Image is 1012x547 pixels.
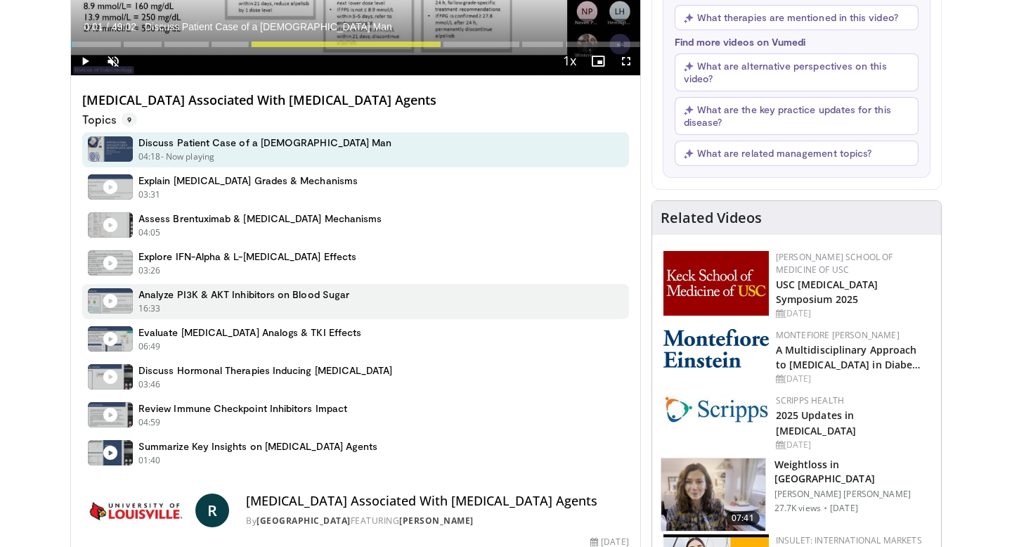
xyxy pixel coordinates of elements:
p: - Now playing [161,150,215,163]
h4: Assess Brentuximab & [MEDICAL_DATA] Mechanisms [138,212,382,225]
button: What therapies are mentioned in this video? [675,5,919,30]
a: Montefiore [PERSON_NAME] [776,329,900,341]
h4: Summarize Key Insights on [MEDICAL_DATA] Agents [138,440,377,453]
a: Scripps Health [776,394,844,406]
button: What are related management topics? [675,141,919,166]
a: [PERSON_NAME] [399,515,474,527]
a: R [195,494,229,527]
p: 04:59 [138,416,161,429]
a: [PERSON_NAME] School of Medicine of USC [776,251,893,276]
h4: [MEDICAL_DATA] Associated With [MEDICAL_DATA] Agents [246,494,628,509]
span: 9 [122,112,137,127]
span: 0:01 [84,21,103,32]
a: 2025 Updates in [MEDICAL_DATA] [776,408,856,437]
h4: Explain [MEDICAL_DATA] Grades & Mechanisms [138,174,358,187]
div: Progress Bar [71,41,640,47]
div: By FEATURING [246,515,628,527]
img: b0142b4c-93a1-4b58-8f91-5265c282693c.png.150x105_q85_autocrop_double_scale_upscale_version-0.2.png [663,329,769,368]
button: What are alternative perspectives on this video? [675,53,919,91]
a: USC [MEDICAL_DATA] Symposium 2025 [776,278,878,306]
img: c9f2b0b7-b02a-4276-a72a-b0cbb4230bc1.jpg.150x105_q85_autocrop_double_scale_upscale_version-0.2.jpg [663,394,769,423]
p: 06:49 [138,340,161,353]
button: What are the key practice updates for this disease? [675,97,919,135]
h4: [MEDICAL_DATA] Associated With [MEDICAL_DATA] Agents [82,93,629,108]
p: [PERSON_NAME] [PERSON_NAME] [774,489,933,500]
h4: Related Videos [661,210,762,226]
a: Insulet: International Markets [776,534,922,546]
p: Find more videos on Vumedi [675,36,919,48]
h3: Weightloss in [GEOGRAPHIC_DATA] [774,458,933,486]
span: 49:02 [112,21,136,32]
button: Enable picture-in-picture mode [584,47,612,75]
span: Discuss Patient Case of a [DEMOGRAPHIC_DATA] Man [145,20,392,33]
img: 7b941f1f-d101-407a-8bfa-07bd47db01ba.png.150x105_q85_autocrop_double_scale_upscale_version-0.2.jpg [663,251,769,316]
h4: Evaluate [MEDICAL_DATA] Analogs & TKI Effects [138,326,361,339]
h4: Discuss Hormonal Therapies Inducing [MEDICAL_DATA] [138,364,393,377]
h4: Analyze PI3K & AKT Inhibitors on Blood Sugar [138,288,349,301]
a: 07:41 Weightloss in [GEOGRAPHIC_DATA] [PERSON_NAME] [PERSON_NAME] 27.7K views · [DATE] [661,458,933,532]
p: 16:33 [138,302,161,315]
button: Playback Rate [556,47,584,75]
a: [GEOGRAPHIC_DATA] [257,515,351,527]
p: Topics [82,112,137,127]
button: Unmute [99,47,127,75]
div: [DATE] [776,439,930,451]
p: 03:31 [138,188,161,201]
h4: Explore IFN-Alpha & L-[MEDICAL_DATA] Effects [138,250,356,263]
a: A Multidisciplinary Approach to [MEDICAL_DATA] in Diabe… [776,343,921,371]
p: 27.7K views [774,503,821,514]
p: 04:18 [138,150,161,163]
span: / [106,21,109,32]
img: University of Louisville [82,494,190,527]
p: 03:46 [138,378,161,391]
p: 04:05 [138,226,161,239]
p: [DATE] [830,503,858,514]
button: Play [71,47,99,75]
h4: Review Immune Checkpoint Inhibitors Impact [138,402,347,415]
img: 9983fed1-7565-45be-8934-aef1103ce6e2.150x105_q85_crop-smart_upscale.jpg [661,458,765,532]
p: 01:40 [138,454,161,467]
span: 07:41 [726,511,760,525]
h4: Discuss Patient Case of a [DEMOGRAPHIC_DATA] Man [138,136,391,149]
div: [DATE] [776,307,930,320]
div: · [824,503,827,514]
div: [DATE] [776,373,930,385]
p: 03:26 [138,264,161,277]
button: Fullscreen [612,47,640,75]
